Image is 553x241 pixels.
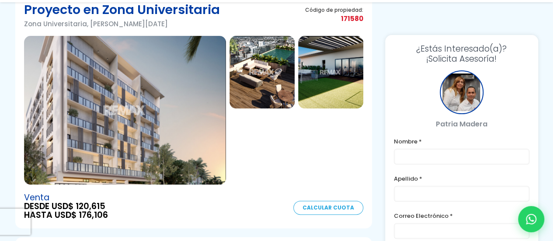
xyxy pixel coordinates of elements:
img: Proyecto en Zona Universitaria [230,36,295,108]
p: Zona Universitaria, [PERSON_NAME][DATE] [24,18,220,29]
span: DESDE USD$ 120,615 [24,202,108,211]
h3: ¡Solicita Asesoría! [394,44,529,64]
span: Código de propiedad: [305,7,363,13]
img: Proyecto en Zona Universitaria [24,36,226,185]
img: Proyecto en Zona Universitaria [298,36,363,108]
h1: Proyecto en Zona Universitaria [24,1,220,18]
span: HASTA USD$ 176,106 [24,211,108,220]
label: Apellido * [394,173,529,184]
div: Patria Madera [440,70,483,114]
label: Correo Electrónico * [394,210,529,221]
label: Nombre * [394,136,529,147]
span: ¿Estás Interesado(a)? [394,44,529,54]
span: Venta [24,193,108,202]
p: Patria Madera [394,119,529,129]
a: Calcular Cuota [293,201,363,215]
span: 171580 [305,13,363,24]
